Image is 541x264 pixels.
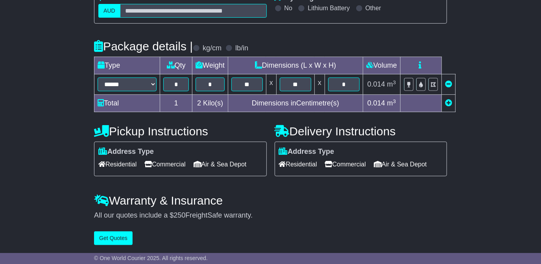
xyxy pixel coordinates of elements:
[160,57,192,74] td: Qty
[203,44,222,53] label: kg/cm
[279,158,317,170] span: Residential
[228,57,363,74] td: Dimensions (L x W x H)
[314,74,325,95] td: x
[228,95,363,112] td: Dimensions in Centimetre(s)
[192,57,228,74] td: Weight
[279,148,334,156] label: Address Type
[160,95,192,112] td: 1
[94,211,447,220] div: All our quotes include a $ FreightSafe warranty.
[374,158,427,170] span: Air & Sea Depot
[98,4,120,18] label: AUD
[94,95,160,112] td: Total
[367,99,385,107] span: 0.014
[98,158,137,170] span: Residential
[308,4,350,12] label: Lithium Battery
[194,158,247,170] span: Air & Sea Depot
[366,4,381,12] label: Other
[275,125,447,138] h4: Delivery Instructions
[325,158,366,170] span: Commercial
[144,158,185,170] span: Commercial
[393,98,396,104] sup: 3
[94,231,133,245] button: Get Quotes
[445,99,452,107] a: Add new item
[98,148,154,156] label: Address Type
[393,79,396,85] sup: 3
[367,80,385,88] span: 0.014
[197,99,201,107] span: 2
[284,4,292,12] label: No
[235,44,248,53] label: lb/in
[94,194,447,207] h4: Warranty & Insurance
[387,80,396,88] span: m
[387,99,396,107] span: m
[266,74,276,95] td: x
[94,255,208,261] span: © One World Courier 2025. All rights reserved.
[192,95,228,112] td: Kilo(s)
[445,80,452,88] a: Remove this item
[363,57,400,74] td: Volume
[94,40,193,53] h4: Package details |
[174,211,185,219] span: 250
[94,125,266,138] h4: Pickup Instructions
[94,57,160,74] td: Type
